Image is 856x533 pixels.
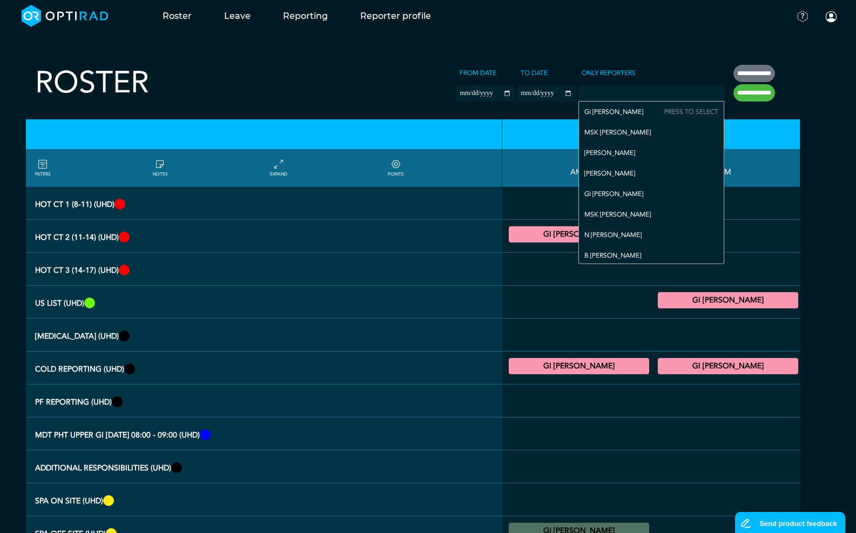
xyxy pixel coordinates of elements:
[270,158,287,178] a: collapse/expand entries
[35,158,50,178] a: FILTERS
[510,360,648,373] summary: GI [PERSON_NAME]
[579,184,724,204] div: GI [PERSON_NAME]
[456,65,500,81] label: From date
[658,292,798,308] div: US General Adult 14:00 - 16:00
[502,149,651,187] th: AM
[510,228,648,241] summary: GI [PERSON_NAME]
[579,143,724,163] div: [PERSON_NAME]
[26,187,502,220] th: Hot CT 1 (8-11) (UHD)
[517,65,551,81] label: To date
[26,384,502,417] th: PF Reporting (UHD)
[153,158,167,178] a: show/hide notes
[578,65,639,81] label: Only Reporters
[579,163,724,184] div: [PERSON_NAME]
[26,352,502,384] th: Cold Reporting (UHD)
[651,149,800,187] th: PM
[658,358,798,374] div: General CT/General MRI 16:00 - 17:00
[26,417,502,450] th: MDT PHT Upper GI Monday 08:00 - 09:00 (UHD)
[579,122,724,143] div: MSK [PERSON_NAME]
[26,483,502,516] th: SPA ON SITE (UHD)
[509,358,649,374] div: General CT/General MRI 07:00 - 11:00
[659,294,797,307] summary: GI [PERSON_NAME]
[26,286,502,319] th: US list (UHD)
[579,225,724,245] div: N [PERSON_NAME]
[26,220,502,253] th: Hot CT 2 (11-14) (UHD)
[26,253,502,286] th: Hot CT 3 (14-17) (UHD)
[22,5,109,27] img: brand-opti-rad-logos-blue-and-white-d2f68631ba2948856bd03f2d395fb146ddc8fb01b4b6e9315ea85fa773367...
[579,87,633,97] input: null
[35,65,149,101] h2: Roster
[509,226,649,242] div: CT Trauma & Urgent 11:00 - 14:00
[388,158,403,178] a: collapse/expand expected points
[579,245,724,266] div: B [PERSON_NAME]
[502,119,801,149] th: [DATE]
[659,360,797,373] summary: GI [PERSON_NAME]
[26,450,502,483] th: Additional Responsibilities (UHD)
[579,102,724,122] div: GI [PERSON_NAME]
[26,319,502,352] th: Fluoroscopy (UHD)
[579,204,724,225] div: MSK [PERSON_NAME]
